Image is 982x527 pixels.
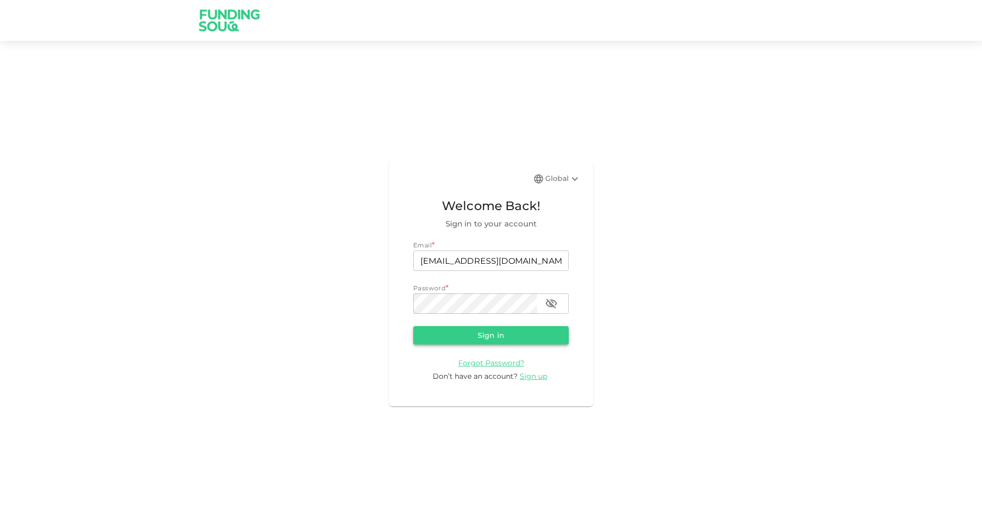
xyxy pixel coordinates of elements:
[458,358,524,368] a: Forgot Password?
[520,372,547,381] span: Sign up
[413,293,537,314] input: password
[433,372,518,381] span: Don’t have an account?
[413,241,432,249] span: Email
[413,196,569,216] span: Welcome Back!
[413,284,445,292] span: Password
[458,358,524,368] span: Forgot Password?
[413,218,569,230] span: Sign in to your account
[413,250,569,271] input: email
[413,326,569,345] button: Sign in
[545,173,581,185] div: Global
